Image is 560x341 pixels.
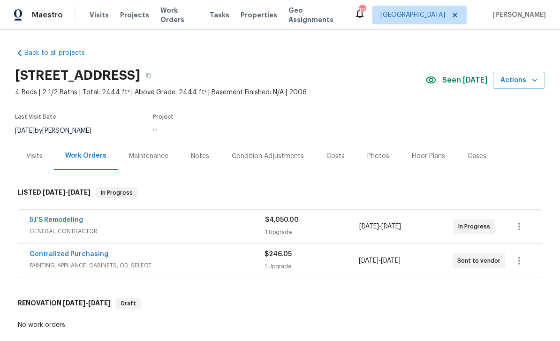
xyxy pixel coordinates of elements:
[18,320,542,330] div: No work orders.
[65,151,106,160] div: Work Orders
[359,222,401,231] span: -
[265,227,359,237] div: 1 Upgrade
[458,222,494,231] span: In Progress
[43,189,91,196] span: -
[63,300,111,306] span: -
[153,125,333,132] div: ...
[63,300,85,306] span: [DATE]
[43,189,65,196] span: [DATE]
[117,299,140,308] span: Draft
[367,152,389,161] div: Photos
[88,300,111,306] span: [DATE]
[30,217,83,223] a: 5J’S Remodeling
[15,125,103,136] div: by [PERSON_NAME]
[140,67,157,84] button: Copy Address
[468,152,486,161] div: Cases
[120,10,149,20] span: Projects
[500,75,537,86] span: Actions
[15,178,545,208] div: LISTED [DATE]-[DATE]In Progress
[90,10,109,20] span: Visits
[97,188,136,197] span: In Progress
[160,6,198,24] span: Work Orders
[288,6,343,24] span: Geo Assignments
[18,187,91,198] h6: LISTED
[153,114,174,120] span: Project
[326,152,345,161] div: Costs
[26,152,43,161] div: Visits
[30,251,108,258] a: Centralized Purchasing
[359,6,365,15] div: 103
[129,152,168,161] div: Maintenance
[265,217,299,223] span: $4,050.00
[380,10,445,20] span: [GEOGRAPHIC_DATA]
[15,288,545,318] div: RENOVATION [DATE]-[DATE]Draft
[442,76,487,85] span: Seen [DATE]
[381,258,401,264] span: [DATE]
[232,152,304,161] div: Condition Adjustments
[210,12,229,18] span: Tasks
[32,10,63,20] span: Maestro
[457,256,504,265] span: Sent to vendor
[265,262,358,271] div: 1 Upgrade
[30,227,265,236] span: GENERAL_CONTRACTOR
[15,71,140,80] h2: [STREET_ADDRESS]
[359,258,378,264] span: [DATE]
[359,256,401,265] span: -
[412,152,445,161] div: Floor Plans
[265,251,292,258] span: $246.05
[489,10,546,20] span: [PERSON_NAME]
[359,223,379,230] span: [DATE]
[381,223,401,230] span: [DATE]
[15,88,425,97] span: 4 Beds | 2 1/2 Baths | Total: 2444 ft² | Above Grade: 2444 ft² | Basement Finished: N/A | 2006
[18,298,111,309] h6: RENOVATION
[191,152,209,161] div: Notes
[493,72,545,89] button: Actions
[30,261,265,270] span: PAINTING, APPLIANCE, CABINETS, OD_SELECT
[15,128,35,134] span: [DATE]
[15,114,56,120] span: Last Visit Date
[241,10,277,20] span: Properties
[15,48,105,58] a: Back to all projects
[68,189,91,196] span: [DATE]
